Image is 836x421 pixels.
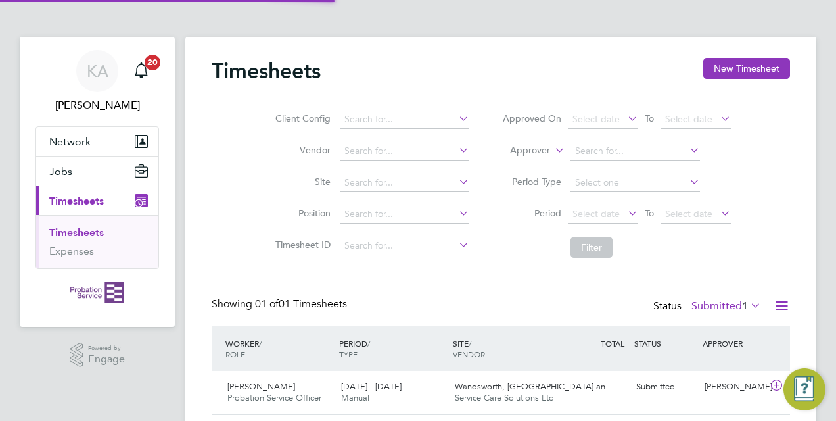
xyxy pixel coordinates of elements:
div: STATUS [631,332,699,355]
label: Site [271,176,331,187]
a: Powered byEngage [70,343,126,368]
span: Wandsworth, [GEOGRAPHIC_DATA] an… [455,381,614,392]
label: Client Config [271,112,331,124]
div: PERIOD [336,332,450,366]
span: Select date [572,113,620,125]
span: 01 Timesheets [255,297,347,310]
label: Approver [491,144,550,157]
span: To [641,110,658,127]
span: KA [87,62,108,80]
div: Submitted [631,376,699,398]
div: - [563,376,631,398]
label: Period Type [502,176,561,187]
span: Timesheets [49,195,104,207]
label: Period [502,207,561,219]
button: Network [36,127,158,156]
input: Search for... [340,205,469,224]
label: Vendor [271,144,331,156]
span: Probation Service Officer [227,392,321,403]
span: Service Care Solutions Ltd [455,392,554,403]
span: Kirsty Addicott [35,97,159,113]
a: Timesheets [49,226,104,239]
input: Search for... [340,237,469,255]
span: Powered by [88,343,125,354]
span: Select date [572,208,620,220]
div: Timesheets [36,215,158,268]
a: 20 [128,50,154,92]
a: Go to home page [35,282,159,303]
div: [PERSON_NAME] [699,376,768,398]
span: Manual [341,392,369,403]
span: To [641,205,658,222]
span: [PERSON_NAME] [227,381,295,392]
div: Status [653,297,764,316]
label: Approved On [502,112,561,124]
label: Timesheet ID [271,239,331,251]
label: Position [271,207,331,219]
input: Search for... [340,142,469,161]
span: / [469,338,471,349]
label: Submitted [691,299,761,312]
span: / [367,338,370,349]
span: Select date [665,113,712,125]
div: WORKER [222,332,336,366]
span: TYPE [339,349,358,359]
div: SITE [450,332,563,366]
img: probationservice-logo-retina.png [70,282,124,303]
h2: Timesheets [212,58,321,84]
button: Jobs [36,157,158,186]
span: VENDOR [453,349,485,359]
span: Jobs [49,165,72,178]
a: KA[PERSON_NAME] [35,50,159,113]
span: TOTAL [601,338,624,349]
nav: Main navigation [20,37,175,327]
input: Search for... [340,111,469,129]
span: [DATE] - [DATE] [341,381,402,392]
span: Select date [665,208,712,220]
button: Filter [570,237,613,258]
button: Engage Resource Center [783,368,825,410]
span: 01 of [255,297,279,310]
span: / [259,338,262,349]
div: Showing [212,297,350,311]
span: Network [49,136,91,148]
a: Expenses [49,245,94,257]
div: APPROVER [699,332,768,355]
button: New Timesheet [703,58,790,79]
span: 1 [742,299,748,312]
input: Select one [570,174,700,192]
input: Search for... [570,142,700,161]
input: Search for... [340,174,469,192]
button: Timesheets [36,186,158,215]
span: 20 [145,55,160,70]
span: ROLE [225,349,245,359]
span: Engage [88,354,125,365]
